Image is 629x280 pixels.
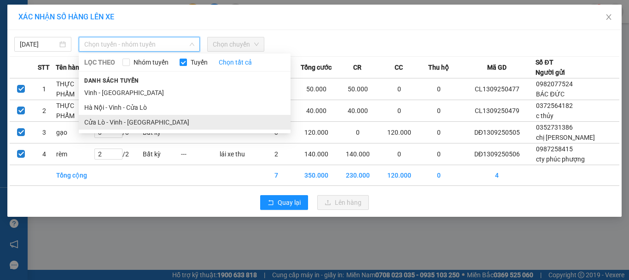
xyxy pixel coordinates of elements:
span: Tuyến [187,57,211,67]
span: CR [353,62,361,72]
td: / 2 [94,143,142,165]
span: Tổng cước [301,62,332,72]
span: Chọn tuyến - nhóm tuyến [84,37,194,51]
td: 2 [33,100,56,122]
td: 3 [33,122,56,143]
button: Close [596,5,622,30]
td: 1 [33,78,56,100]
span: LỌC THEO [84,57,115,67]
span: down [189,42,195,47]
td: 140.000 [296,143,337,165]
td: 40.000 [296,100,337,122]
span: Tên hàng [56,62,83,72]
span: 0987258415 [536,145,573,153]
span: 0372564182 [536,102,573,109]
button: rollbackQuay lại [260,195,308,210]
td: Tổng cộng [56,165,94,186]
td: 4 [33,143,56,165]
span: Quay lại [278,197,301,208]
td: 50.000 [337,78,379,100]
td: DĐ1309250505 [458,122,536,143]
span: c thủy [536,112,553,119]
span: cty phúc phượng [536,155,585,163]
td: 0 [379,78,420,100]
td: 0 [420,122,458,143]
span: close [605,13,612,21]
span: 0352731386 [536,124,573,131]
td: rèm [56,143,94,165]
span: Mã GD [487,62,507,72]
td: 50.000 [296,78,337,100]
span: chị [PERSON_NAME] [536,134,595,141]
li: Vinh - [GEOGRAPHIC_DATA] [79,85,291,100]
td: 120.000 [296,122,337,143]
td: DĐ1309250506 [458,143,536,165]
span: XÁC NHẬN SỐ HÀNG LÊN XE [18,12,114,21]
span: Thu hộ [428,62,449,72]
span: Nhóm tuyến [130,57,172,67]
td: 0 [420,100,458,122]
td: 7 [257,165,296,186]
li: Cửa Lò - Vinh - [GEOGRAPHIC_DATA] [79,115,291,130]
span: Chọn chuyến [213,37,259,51]
td: 2 [257,143,296,165]
td: --- [181,143,219,165]
td: 120.000 [379,122,420,143]
td: 4 [458,165,536,186]
td: 140.000 [337,143,379,165]
td: THỰC PHẨM [56,100,94,122]
td: 0 [420,143,458,165]
li: Hà Nội - Vinh - Cửa Lò [79,100,291,115]
td: 120.000 [379,165,420,186]
a: Chọn tất cả [219,57,252,67]
td: 0 [337,122,379,143]
button: uploadLên hàng [317,195,369,210]
span: CC [395,62,403,72]
div: Số ĐT Người gửi [536,57,565,77]
td: 0 [379,100,420,122]
span: rollback [268,199,274,207]
td: 0 [420,165,458,186]
span: STT [38,62,50,72]
span: Danh sách tuyến [79,77,145,85]
td: CL1309250477 [458,78,536,100]
td: 230.000 [337,165,379,186]
td: 0 [420,78,458,100]
td: Bất kỳ [142,143,181,165]
td: 0 [379,143,420,165]
input: 13/09/2025 [20,39,58,49]
td: lái xe thu [219,143,257,165]
span: 0982077524 [536,80,573,88]
td: 40.000 [337,100,379,122]
td: gạo [56,122,94,143]
td: THỰC PHẨM [56,78,94,100]
span: BÁC ĐỨC [536,90,564,98]
td: 350.000 [296,165,337,186]
td: CL1309250479 [458,100,536,122]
